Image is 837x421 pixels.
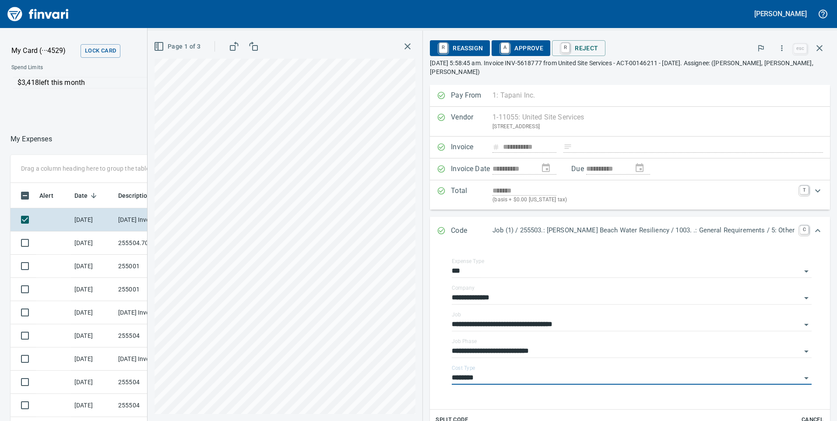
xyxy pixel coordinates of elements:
label: Cost Type [452,365,475,371]
span: Date [74,190,88,201]
span: Alert [39,190,53,201]
span: Close invoice [791,38,830,59]
img: Finvari [5,4,71,25]
button: Open [800,292,812,304]
p: [DATE] 5:58:45 am. Invoice INV-5618777 from United Site Services - ACT-00146211 - [DATE]. Assigne... [430,59,830,76]
div: Expand [430,217,830,246]
label: Job [452,312,461,317]
p: Online allowed [4,88,298,97]
a: T [800,186,809,194]
td: [DATE] [71,255,115,278]
td: 255504 [115,394,193,417]
p: Drag a column heading here to group the table [21,164,149,173]
span: Description [118,190,151,201]
button: Open [800,319,812,331]
button: [PERSON_NAME] [752,7,809,21]
span: Page 1 of 3 [155,41,200,52]
p: Total [451,186,492,204]
p: $3,418 left this month [18,77,292,88]
td: [DATE] [71,208,115,232]
button: RReassign [430,40,490,56]
p: (basis + $0.00 [US_STATE] tax) [492,196,795,204]
span: Approve [499,41,543,56]
button: RReject [552,40,605,56]
span: Reassign [437,41,483,56]
span: Date [74,190,99,201]
label: Expense Type [452,259,484,264]
span: Lock Card [85,46,116,56]
td: [DATE] [71,324,115,347]
button: Lock Card [81,44,120,58]
a: A [501,43,509,53]
td: [DATE] [71,232,115,255]
button: Flag [751,39,770,58]
p: Code [451,225,492,237]
td: [DATE] Invoice 0555122624 from [GEOGRAPHIC_DATA], Inc. DBA Honey Bucket (1-10467) [115,347,193,371]
div: Expand [430,180,830,210]
a: esc [794,44,807,53]
td: [DATE] [71,371,115,394]
button: Open [800,345,812,358]
td: 255504.7072 [115,232,193,255]
a: C [800,225,809,234]
span: Alert [39,190,65,201]
span: Spend Limits [11,63,169,72]
td: 255504 [115,371,193,394]
span: Description [118,190,162,201]
p: My Card (···4529) [11,46,77,56]
a: R [561,43,570,53]
p: My Expenses [11,134,52,144]
td: [DATE] Invoice INV-5618777 from United Site Services (1-11055) [115,208,193,232]
button: More [772,39,791,58]
td: 255001 [115,278,193,301]
td: [DATE] Invoice I7135619 from [PERSON_NAME] Company Inc. (1-10431) [115,301,193,324]
a: R [439,43,447,53]
p: Job (1) / 255503.: [PERSON_NAME] Beach Water Resiliency / 1003. .: General Requirements / 5: Other [492,225,795,235]
label: Company [452,285,475,291]
td: [DATE] [71,347,115,371]
td: [DATE] [71,301,115,324]
h5: [PERSON_NAME] [754,9,807,18]
button: Page 1 of 3 [152,39,204,55]
nav: breadcrumb [11,134,52,144]
td: 255001 [115,255,193,278]
label: Job Phase [452,339,477,344]
button: AApprove [492,40,550,56]
td: [DATE] [71,394,115,417]
span: Reject [559,41,598,56]
td: [DATE] [71,278,115,301]
button: Open [800,372,812,384]
button: Open [800,265,812,277]
td: 255504 [115,324,193,347]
